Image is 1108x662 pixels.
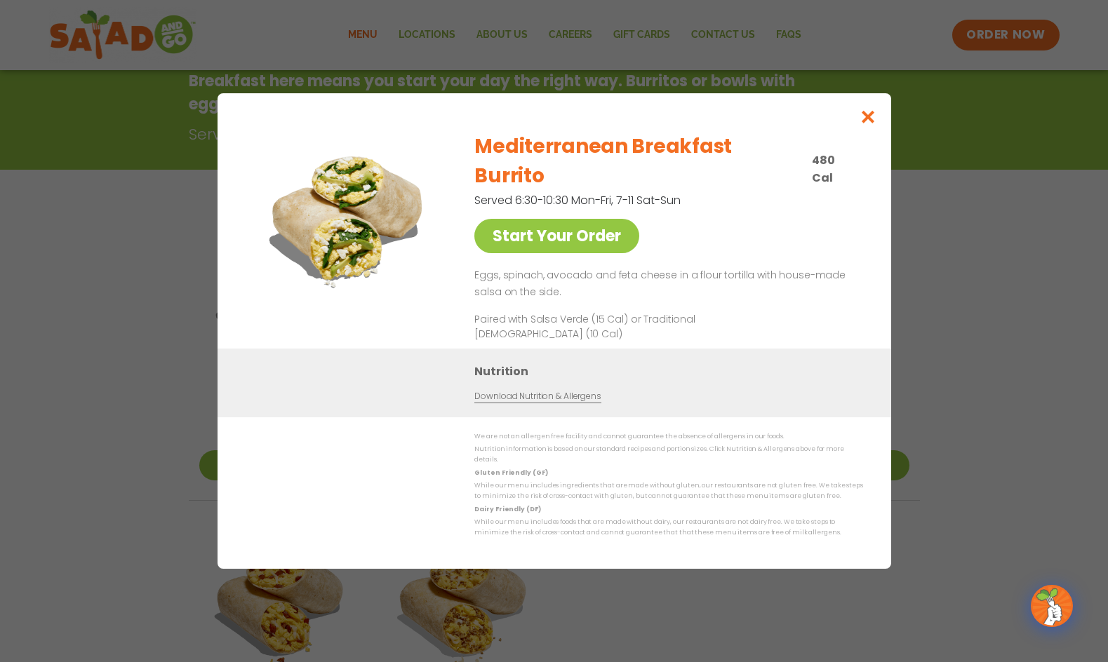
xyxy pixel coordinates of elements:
[249,121,446,318] img: Featured product photo for Mediterranean Breakfast Burrito
[474,480,863,502] p: While our menu includes ingredients that are made without gluten, our restaurants are not gluten ...
[474,132,803,191] h2: Mediterranean Breakfast Burrito
[845,93,890,140] button: Close modal
[474,468,547,477] strong: Gluten Friendly (GF)
[812,151,857,187] p: 480 Cal
[474,219,639,253] a: Start Your Order
[474,431,863,442] p: We are not an allergen free facility and cannot guarantee the absence of allergens in our foods.
[474,267,857,301] p: Eggs, spinach, avocado and feta cheese in a flour tortilla with house-made salsa on the side.
[474,312,734,342] p: Paired with Salsa Verde (15 Cal) or Traditional [DEMOGRAPHIC_DATA] (10 Cal)
[474,363,870,380] h3: Nutrition
[474,444,863,466] p: Nutrition information is based on our standard recipes and portion sizes. Click Nutrition & Aller...
[474,191,790,209] p: Served 6:30-10:30 Mon-Fri, 7-11 Sat-Sun
[474,517,863,539] p: While our menu includes foods that are made without dairy, our restaurants are not dairy free. We...
[474,505,540,513] strong: Dairy Friendly (DF)
[1032,586,1072,626] img: wpChatIcon
[474,390,601,403] a: Download Nutrition & Allergens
